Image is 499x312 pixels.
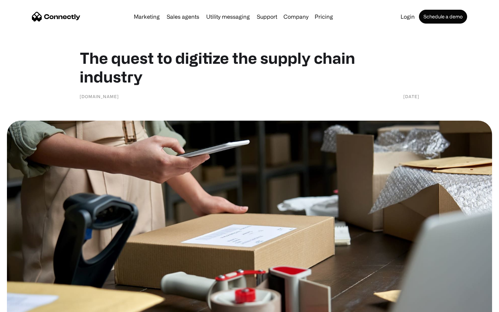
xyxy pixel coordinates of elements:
[80,49,419,86] h1: The quest to digitize the supply chain industry
[164,14,202,19] a: Sales agents
[7,300,42,310] aside: Language selected: English
[14,300,42,310] ul: Language list
[203,14,253,19] a: Utility messaging
[403,93,419,100] div: [DATE]
[131,14,163,19] a: Marketing
[80,93,119,100] div: [DOMAIN_NAME]
[283,12,308,21] div: Company
[419,10,467,24] a: Schedule a demo
[398,14,418,19] a: Login
[312,14,336,19] a: Pricing
[254,14,280,19] a: Support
